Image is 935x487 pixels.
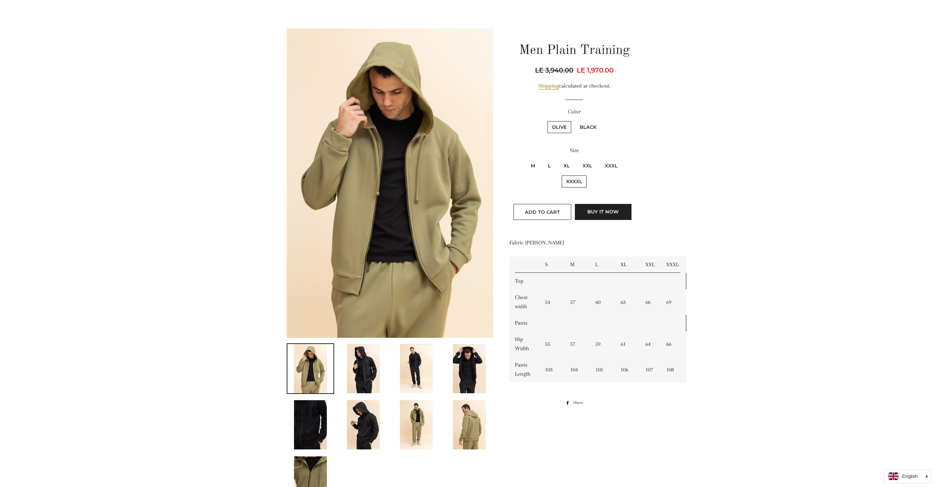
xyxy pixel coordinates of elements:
[573,399,587,407] span: Share
[559,160,574,172] label: XL
[400,400,433,449] img: Load image into Gallery viewer, Men Plain Training
[347,344,380,393] img: Load image into Gallery viewer, Men Plain Training
[578,160,596,172] label: XXL
[453,344,486,393] img: Load image into Gallery viewer, Men Plain Training
[510,81,639,90] div: calculated at checkout.
[575,204,631,220] button: Buy it now
[347,400,380,449] img: Load image into Gallery viewer, Men Plain Training
[526,160,539,172] label: M
[510,273,539,289] td: Top
[590,289,615,315] td: 60
[640,331,661,357] td: 64
[539,256,565,273] td: S
[575,121,601,133] label: Black
[640,357,661,382] td: 107
[661,256,686,273] td: XXXL
[510,289,539,315] td: Chest width
[547,121,571,133] label: Olive
[661,289,686,315] td: 69
[539,357,565,382] td: 103
[400,344,433,393] img: Load image into Gallery viewer, Men Plain Training
[535,65,575,76] span: LE 3,940.00
[902,474,918,479] i: English
[538,82,559,89] a: Shipping
[577,66,614,74] span: LE 1,970.00
[600,160,622,172] label: XXXL
[294,344,327,393] img: Load image into Gallery viewer, Men Plain Training
[525,209,560,215] span: Add to Cart
[543,160,555,172] label: L
[661,357,686,382] td: 108
[287,28,493,337] img: Men Plain Training
[640,256,661,273] td: XXL
[294,400,327,449] img: Load image into Gallery viewer, Men Plain Training
[590,357,615,382] td: 105
[514,204,571,220] button: Add to Cart
[510,42,639,60] h1: Men Plain Training
[590,256,615,273] td: L
[565,331,590,357] td: 57
[510,146,639,155] label: Size
[615,289,640,315] td: 63
[510,107,639,116] label: Color
[640,289,661,315] td: 66
[510,238,639,247] p: Fabric [PERSON_NAME]
[510,331,539,357] td: Hip Width
[615,357,640,382] td: 106
[539,331,565,357] td: 55
[661,331,686,357] td: 66
[453,400,486,449] img: Load image into Gallery viewer, Men Plain Training
[565,289,590,315] td: 57
[565,357,590,382] td: 104
[615,256,640,273] td: XL
[510,357,539,382] td: Pants Length
[510,315,539,331] td: Pants
[562,175,587,188] label: XXXXL
[565,256,590,273] td: M
[590,331,615,357] td: 59
[539,289,565,315] td: 54
[888,472,927,480] a: English
[615,331,640,357] td: 61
